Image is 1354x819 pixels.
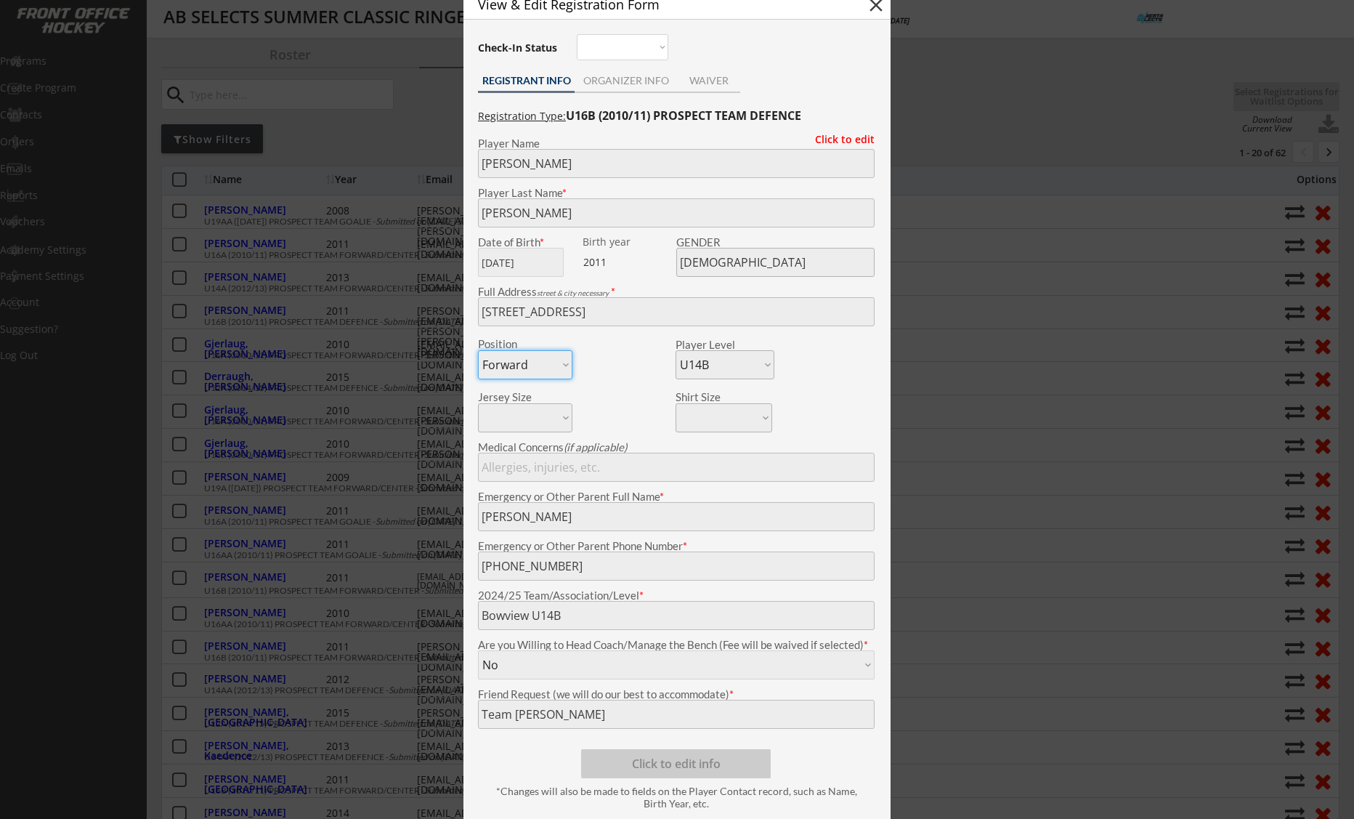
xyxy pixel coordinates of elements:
[478,491,875,502] div: Emergency or Other Parent Full Name
[583,237,673,248] div: We are transitioning the system to collect and store date of birth instead of just birth year to ...
[478,109,566,123] u: Registration Type:
[676,237,875,248] div: GENDER
[478,237,572,248] div: Date of Birth
[676,392,750,403] div: Shirt Size
[478,442,875,453] div: Medical Concerns
[478,286,875,297] div: Full Address
[575,76,677,86] div: ORGANIZER INFO
[478,453,875,482] input: Allergies, injuries, etc.
[581,749,771,778] button: Click to edit info
[478,689,875,700] div: Friend Request (we will do our best to accommodate)
[537,289,609,297] em: street & city necessary
[478,43,560,53] div: Check-In Status
[583,237,673,247] div: Birth year
[478,297,875,326] input: Street, City, Province/State
[478,392,553,403] div: Jersey Size
[804,134,875,145] div: Click to edit
[478,138,875,149] div: Player Name
[478,590,875,601] div: 2024/25 Team/Association/Level
[478,339,553,350] div: Position
[583,255,674,270] div: 2011
[676,339,774,350] div: Player Level
[478,76,575,86] div: REGISTRANT INFO
[478,640,875,650] div: Are you Willing to Head Coach/Manage the Bench (Fee will be waived if selected)
[677,76,740,86] div: WAIVER
[566,108,801,124] strong: U16B (2010/11) PROSPECT TEAM DEFENCE
[478,541,875,552] div: Emergency or Other Parent Phone Number
[485,786,867,810] div: *Changes will also be made to fields on the Player Contact record, such as Name, Birth Year, etc.
[564,440,627,453] em: (if applicable)
[478,187,875,198] div: Player Last Name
